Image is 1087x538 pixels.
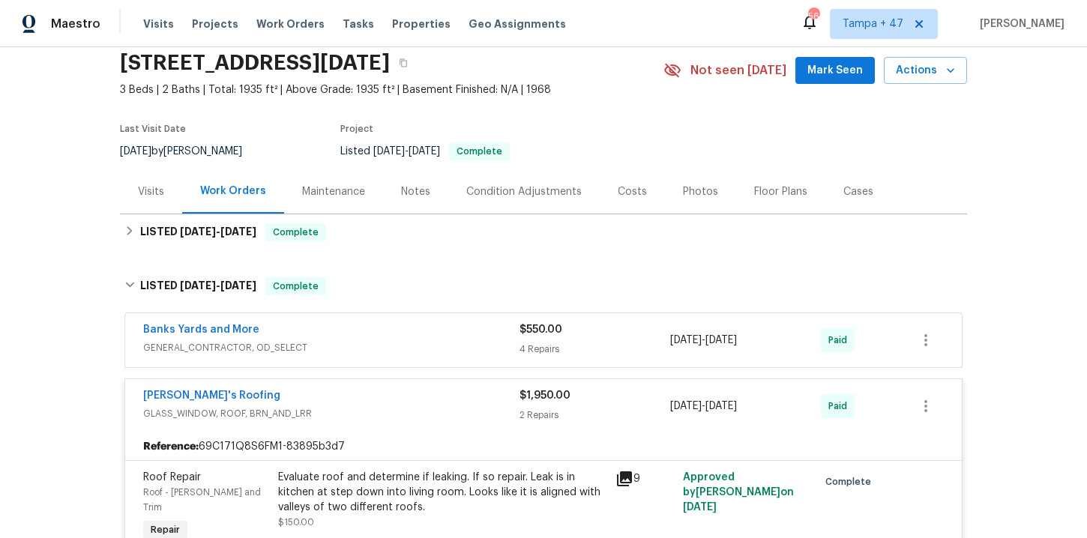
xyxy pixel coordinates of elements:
[220,280,256,291] span: [DATE]
[180,226,216,237] span: [DATE]
[143,324,259,335] a: Banks Yards and More
[451,147,508,156] span: Complete
[683,184,718,199] div: Photos
[520,342,670,357] div: 4 Repairs
[683,472,794,513] span: Approved by [PERSON_NAME] on
[843,184,873,199] div: Cases
[373,146,405,157] span: [DATE]
[466,184,582,199] div: Condition Adjustments
[828,399,853,414] span: Paid
[520,408,670,423] div: 2 Repairs
[896,61,955,80] span: Actions
[340,124,373,133] span: Project
[143,340,520,355] span: GENERAL_CONTRACTOR, OD_SELECT
[180,280,256,291] span: -
[267,225,325,240] span: Complete
[392,16,451,31] span: Properties
[974,16,1065,31] span: [PERSON_NAME]
[278,518,314,527] span: $150.00
[140,277,256,295] h6: LISTED
[192,16,238,31] span: Projects
[828,333,853,348] span: Paid
[302,184,365,199] div: Maintenance
[143,390,280,401] a: [PERSON_NAME]'s Roofing
[618,184,647,199] div: Costs
[120,214,967,250] div: LISTED [DATE]-[DATE]Complete
[143,439,199,454] b: Reference:
[340,146,510,157] span: Listed
[843,16,903,31] span: Tampa + 47
[143,16,174,31] span: Visits
[180,280,216,291] span: [DATE]
[469,16,566,31] span: Geo Assignments
[520,324,562,335] span: $550.00
[120,55,390,70] h2: [STREET_ADDRESS][DATE]
[120,82,663,97] span: 3 Beds | 2 Baths | Total: 1935 ft² | Above Grade: 1935 ft² | Basement Finished: N/A | 1968
[51,16,100,31] span: Maestro
[670,399,737,414] span: -
[683,502,717,513] span: [DATE]
[670,401,702,411] span: [DATE]
[795,57,875,85] button: Mark Seen
[825,474,877,489] span: Complete
[220,226,256,237] span: [DATE]
[256,16,325,31] span: Work Orders
[145,522,186,537] span: Repair
[343,19,374,29] span: Tasks
[520,390,570,401] span: $1,950.00
[615,470,674,488] div: 9
[180,226,256,237] span: -
[143,472,201,483] span: Roof Repair
[670,333,737,348] span: -
[884,57,967,85] button: Actions
[267,279,325,294] span: Complete
[401,184,430,199] div: Notes
[807,61,863,80] span: Mark Seen
[278,470,606,515] div: Evaluate roof and determine if leaking. If so repair. Leak is in kitchen at step down into living...
[373,146,440,157] span: -
[200,184,266,199] div: Work Orders
[143,406,520,421] span: GLASS_WINDOW, ROOF, BRN_AND_LRR
[808,9,819,24] div: 562
[120,146,151,157] span: [DATE]
[705,401,737,411] span: [DATE]
[140,223,256,241] h6: LISTED
[390,49,417,76] button: Copy Address
[690,63,786,78] span: Not seen [DATE]
[120,262,967,310] div: LISTED [DATE]-[DATE]Complete
[670,335,702,345] span: [DATE]
[143,488,261,512] span: Roof - [PERSON_NAME] and Trim
[705,335,737,345] span: [DATE]
[138,184,164,199] div: Visits
[409,146,440,157] span: [DATE]
[120,142,260,160] div: by [PERSON_NAME]
[125,433,962,460] div: 69C171Q8S6FM1-83895b3d7
[754,184,807,199] div: Floor Plans
[120,124,186,133] span: Last Visit Date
